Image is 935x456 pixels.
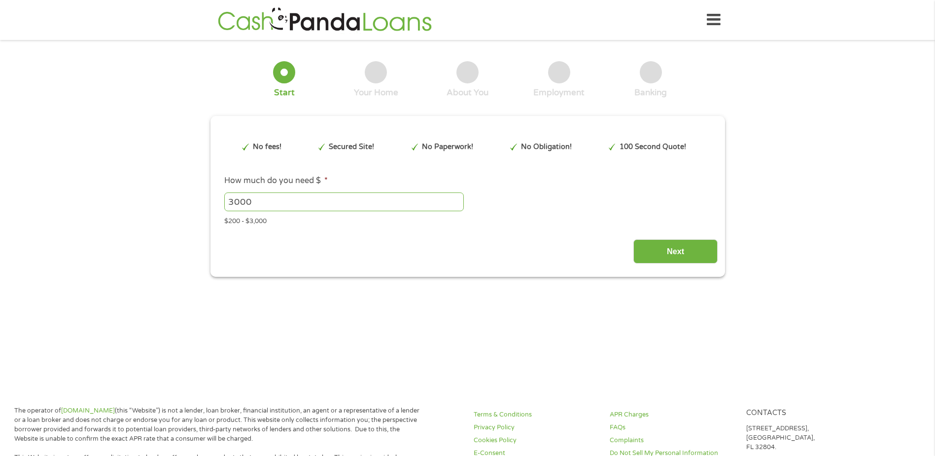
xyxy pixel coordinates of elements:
[610,436,734,445] a: Complaints
[474,436,598,445] a: Cookies Policy
[634,87,667,98] div: Banking
[354,87,398,98] div: Your Home
[224,213,710,227] div: $200 - $3,000
[422,142,473,152] p: No Paperwork!
[329,142,374,152] p: Secured Site!
[474,423,598,432] a: Privacy Policy
[274,87,295,98] div: Start
[746,424,870,452] p: [STREET_ADDRESS], [GEOGRAPHIC_DATA], FL 32804.
[61,407,115,415] a: [DOMAIN_NAME]
[215,6,435,34] img: GetLoanNow Logo
[610,423,734,432] a: FAQs
[633,239,718,264] input: Next
[447,87,488,98] div: About You
[533,87,585,98] div: Employment
[521,142,572,152] p: No Obligation!
[224,176,328,186] label: How much do you need $
[253,142,281,152] p: No fees!
[746,409,870,418] h4: Contacts
[474,410,598,419] a: Terms & Conditions
[620,142,686,152] p: 100 Second Quote!
[14,406,423,444] p: The operator of (this “Website”) is not a lender, loan broker, financial institution, an agent or...
[610,410,734,419] a: APR Charges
